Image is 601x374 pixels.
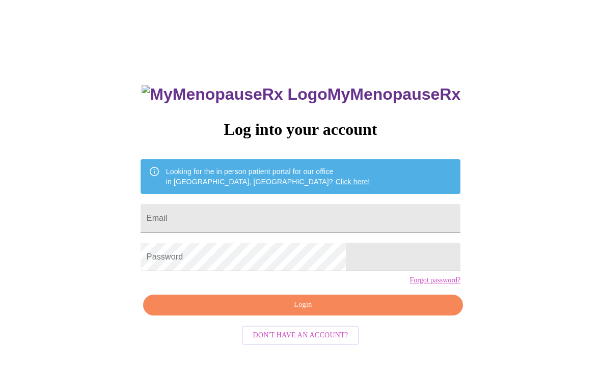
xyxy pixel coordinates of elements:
[409,276,460,284] a: Forgot password?
[239,330,362,338] a: Don't have an account?
[253,329,348,342] span: Don't have an account?
[155,299,451,311] span: Login
[143,295,463,315] button: Login
[141,120,460,139] h3: Log into your account
[242,326,360,346] button: Don't have an account?
[166,162,370,191] div: Looking for the in person patient portal for our office in [GEOGRAPHIC_DATA], [GEOGRAPHIC_DATA]?
[142,85,327,104] img: MyMenopauseRx Logo
[336,178,370,186] a: Click here!
[142,85,460,104] h3: MyMenopauseRx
